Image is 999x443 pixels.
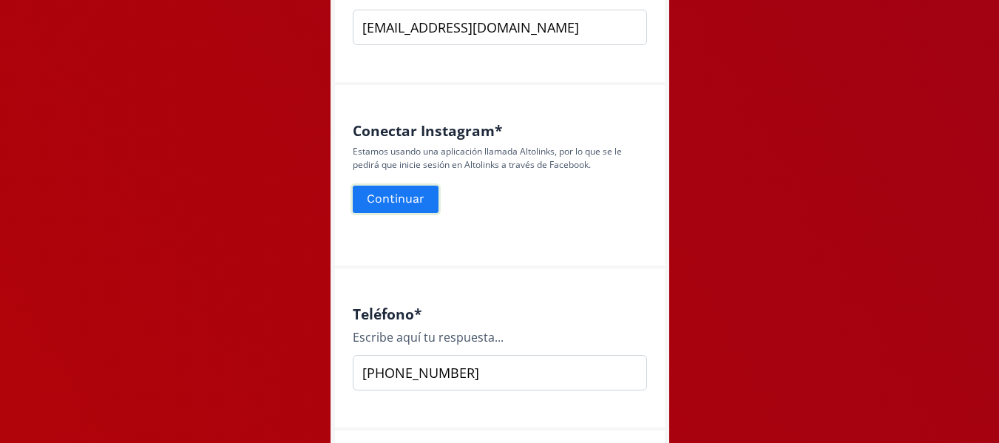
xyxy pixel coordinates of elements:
[353,355,647,390] input: Type your answer here...
[353,10,647,45] input: nombre@ejemplo.com
[353,145,647,172] p: Estamos usando una aplicación llamada Altolinks, por lo que se le pedirá que inicie sesión en Alt...
[353,122,647,139] h4: Conectar Instagram *
[353,305,647,322] h4: Teléfono *
[353,328,647,346] div: Escribe aquí tu respuesta...
[351,183,441,215] button: Continuar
